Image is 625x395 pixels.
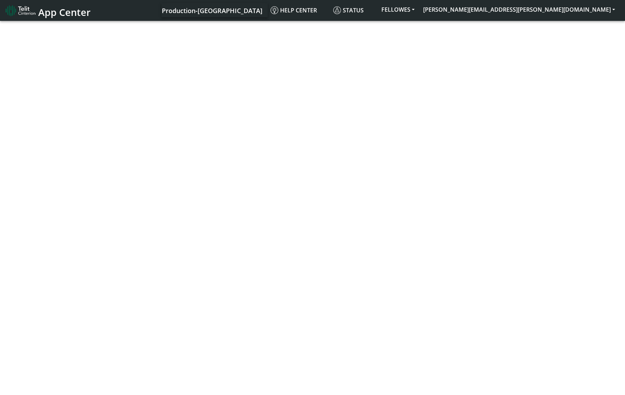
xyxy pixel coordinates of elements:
img: logo-telit-cinterion-gw-new.png [6,5,35,16]
a: Help center [268,3,330,17]
span: Production-[GEOGRAPHIC_DATA] [162,6,262,15]
span: Help center [271,6,317,14]
img: status.svg [333,6,341,14]
button: FELLOWES [377,3,419,16]
a: Your current platform instance [161,3,262,17]
button: [PERSON_NAME][EMAIL_ADDRESS][PERSON_NAME][DOMAIN_NAME] [419,3,619,16]
a: Status [330,3,377,17]
img: knowledge.svg [271,6,278,14]
span: App Center [38,6,91,19]
span: Status [333,6,364,14]
a: App Center [6,3,90,18]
